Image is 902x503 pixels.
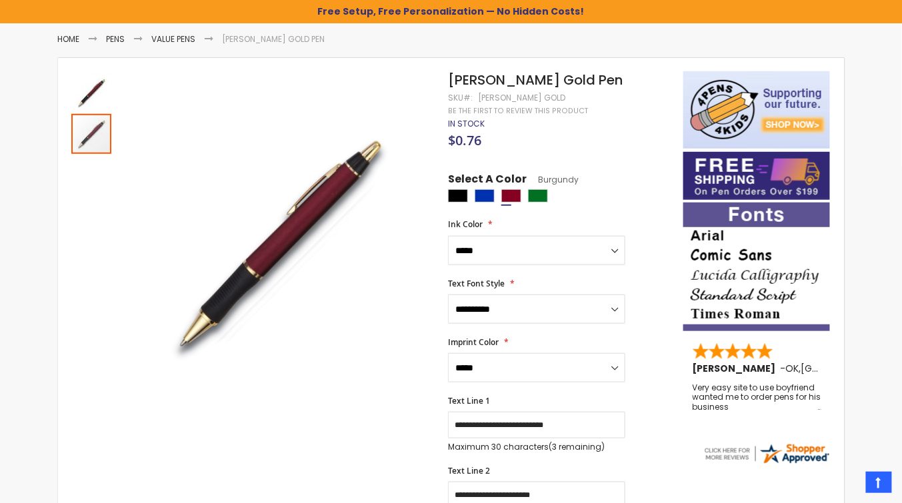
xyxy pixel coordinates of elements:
img: font-personalization-examples [683,203,830,331]
span: - , [781,362,899,375]
a: Pens [107,33,125,45]
div: Blue [475,189,495,203]
span: Burgundy [527,174,579,185]
span: Text Line 1 [448,395,490,406]
div: Green [528,189,548,203]
a: Value Pens [152,33,196,45]
div: Black [448,189,468,203]
div: [PERSON_NAME] Gold [478,93,565,103]
span: OK [786,362,799,375]
span: Select A Color [448,172,527,190]
span: [PERSON_NAME] Gold Pen [448,71,623,89]
div: Burgundy [501,189,521,203]
span: (3 remaining) [549,441,605,452]
img: 4pens 4 kids [683,71,830,149]
img: barton_gold_red_1.jpg [71,73,111,113]
span: In stock [448,118,485,129]
span: $0.76 [448,131,481,149]
span: [GEOGRAPHIC_DATA] [801,362,899,375]
div: Very easy site to use boyfriend wanted me to order pens for his business [693,383,822,412]
a: 4pens.com certificate URL [703,457,831,468]
span: Ink Color [448,219,483,230]
img: 4pens.com widget logo [703,442,831,466]
span: Text Line 2 [448,465,490,476]
a: Be the first to review this product [448,106,588,116]
img: barton_gold_red_2.jpg [126,91,431,395]
div: Availability [448,119,485,129]
a: Home [58,33,80,45]
span: Text Font Style [448,278,505,289]
img: Free shipping on orders over $199 [683,152,830,200]
span: [PERSON_NAME] [693,362,781,375]
li: [PERSON_NAME] Gold Pen [223,34,325,45]
strong: SKU [448,92,473,103]
p: Maximum 30 characters [448,442,625,452]
a: Top [866,472,892,493]
span: Imprint Color [448,336,499,348]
